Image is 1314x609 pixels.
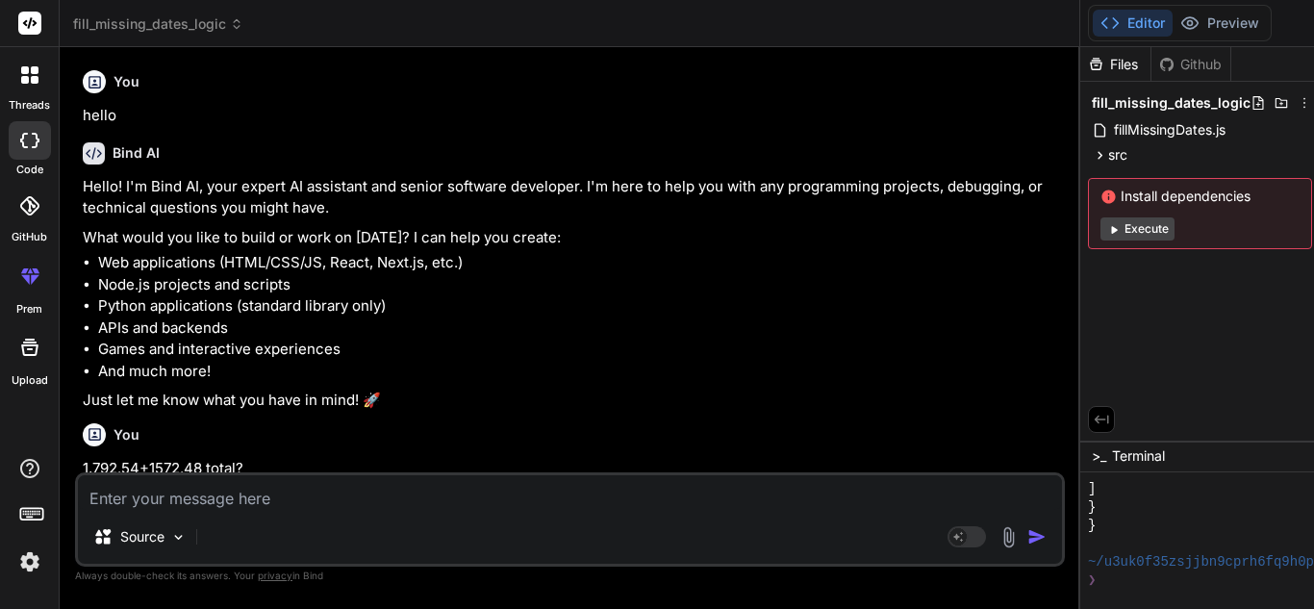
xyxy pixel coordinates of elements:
[1112,118,1227,141] span: fillMissingDates.js
[98,252,1061,274] li: Web applications (HTML/CSS/JS, React, Next.js, etc.)
[83,390,1061,412] p: Just let me know what you have in mind! 🚀
[1092,93,1251,113] span: fill_missing_dates_logic
[1173,10,1267,37] button: Preview
[13,546,46,578] img: settings
[83,458,1061,480] p: 1,792.54+1572.48 total?
[1092,446,1106,466] span: >_
[98,361,1061,383] li: And much more!
[170,529,187,546] img: Pick Models
[114,72,139,91] h6: You
[120,527,164,546] p: Source
[83,176,1061,219] p: Hello! I'm Bind AI, your expert AI assistant and senior software developer. I'm here to help you ...
[1112,446,1165,466] span: Terminal
[12,229,47,245] label: GitHub
[12,372,48,389] label: Upload
[998,526,1020,548] img: attachment
[1088,498,1096,517] span: }
[1100,187,1300,206] span: Install dependencies
[1151,55,1230,74] div: Github
[16,301,42,317] label: prem
[1093,10,1173,37] button: Editor
[1100,217,1175,241] button: Execute
[83,227,1061,249] p: What would you like to build or work on [DATE]? I can help you create:
[1088,480,1096,498] span: ]
[73,14,243,34] span: fill_missing_dates_logic
[83,105,1061,127] p: hello
[98,317,1061,340] li: APIs and backends
[16,162,43,178] label: code
[114,425,139,444] h6: You
[1080,55,1150,74] div: Files
[98,274,1061,296] li: Node.js projects and scripts
[1027,527,1047,546] img: icon
[1088,517,1096,535] span: }
[258,570,292,581] span: privacy
[98,295,1061,317] li: Python applications (standard library only)
[9,97,50,114] label: threads
[98,339,1061,361] li: Games and interactive experiences
[1108,145,1127,165] span: src
[113,143,160,163] h6: Bind AI
[1088,571,1098,590] span: ❯
[75,567,1065,585] p: Always double-check its answers. Your in Bind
